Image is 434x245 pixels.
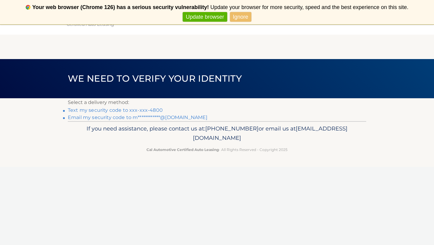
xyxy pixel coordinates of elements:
strong: Cal Automotive Certified Auto Leasing [146,147,219,152]
a: Update browser [183,12,227,22]
a: Text my security code to xxx-xxx-4800 [68,107,163,113]
span: [PHONE_NUMBER] [205,125,259,132]
span: We need to verify your identity [68,73,242,84]
p: Select a delivery method: [68,98,366,107]
b: Your web browser (Chrome 126) has a serious security vulnerability! [32,4,209,10]
p: If you need assistance, please contact us at: or email us at [72,124,362,143]
span: Update your browser for more security, speed and the best experience on this site. [210,4,408,10]
p: - All Rights Reserved - Copyright 2025 [72,146,362,153]
a: Ignore [230,12,251,22]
